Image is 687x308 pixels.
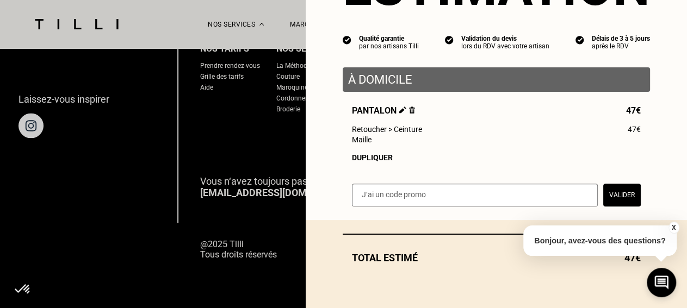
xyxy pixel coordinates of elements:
[348,73,645,86] p: À domicile
[445,35,454,45] img: icon list info
[668,222,679,234] button: X
[592,42,650,50] div: après le RDV
[461,42,549,50] div: lors du RDV avec votre artisan
[628,125,641,134] span: 47€
[352,153,641,162] div: Dupliquer
[461,35,549,42] div: Validation du devis
[352,184,598,206] input: J‘ai un code promo
[399,106,406,114] img: Éditer
[575,35,584,45] img: icon list info
[603,184,641,206] button: Valider
[343,35,351,45] img: icon list info
[352,135,372,144] span: Maille
[359,35,419,42] div: Qualité garantie
[523,225,677,256] p: Bonjour, avez-vous des questions?
[352,125,422,134] span: Retoucher > Ceinture
[592,35,650,42] div: Délais de 3 à 5 jours
[626,105,641,116] span: 47€
[352,105,415,116] span: Pantalon
[359,42,419,50] div: par nos artisans Tilli
[409,106,415,114] img: Supprimer
[343,252,650,263] div: Total estimé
